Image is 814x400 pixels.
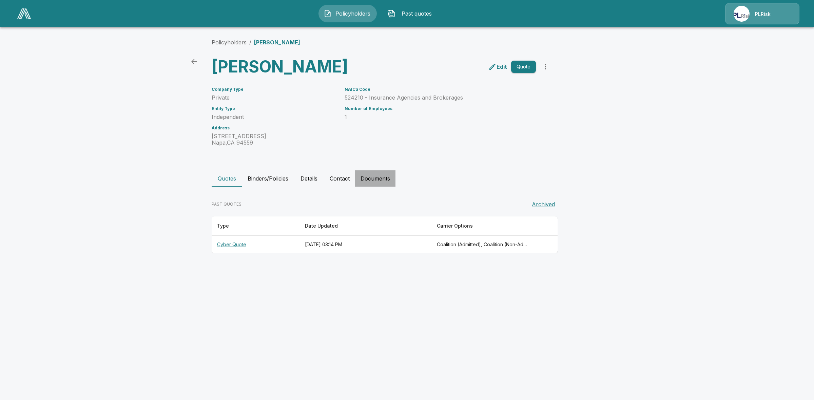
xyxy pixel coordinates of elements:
[431,236,534,254] th: Coalition (Admitted), Coalition (Non-Admitted), Cowbell (Non-Admitted), CFC (Admitted), CFC (Non-...
[324,170,355,187] button: Contact
[387,9,395,18] img: Past quotes Icon
[487,61,508,72] a: edit
[17,8,31,19] img: AA Logo
[212,170,242,187] button: Quotes
[345,94,536,101] p: 524210 - Insurance Agencies and Brokerages
[345,87,536,92] h6: NAICS Code
[539,60,552,73] button: more
[249,38,251,46] li: /
[345,114,536,120] p: 1
[212,216,299,236] th: Type
[212,94,336,101] p: Private
[254,38,300,46] p: [PERSON_NAME]
[382,5,441,22] button: Past quotes IconPast quotes
[345,106,536,111] h6: Number of Employees
[294,170,324,187] button: Details
[511,61,536,73] button: Quote
[212,38,300,46] nav: breadcrumb
[431,216,534,236] th: Carrier Options
[497,63,507,71] p: Edit
[242,170,294,187] button: Binders/Policies
[212,39,247,46] a: Policyholders
[212,126,336,130] h6: Address
[212,106,336,111] h6: Entity Type
[334,9,372,18] span: Policyholders
[212,114,336,120] p: Independent
[212,170,602,187] div: policyholder tabs
[299,216,431,236] th: Date Updated
[212,133,336,146] p: [STREET_ADDRESS] Napa , CA 94559
[318,5,377,22] button: Policyholders IconPolicyholders
[212,236,299,254] th: Cyber Quote
[299,236,431,254] th: [DATE] 03:14 PM
[187,55,201,68] a: back
[212,87,336,92] h6: Company Type
[212,216,558,253] table: responsive table
[398,9,435,18] span: Past quotes
[529,197,558,211] button: Archived
[212,201,241,207] p: PAST QUOTES
[355,170,395,187] button: Documents
[212,57,379,76] h3: [PERSON_NAME]
[324,9,332,18] img: Policyholders Icon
